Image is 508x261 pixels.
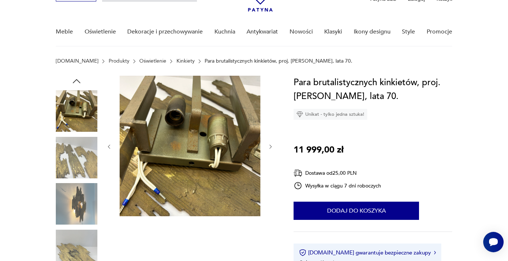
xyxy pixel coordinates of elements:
[290,18,313,46] a: Nowości
[483,232,504,252] iframe: Smartsupp widget button
[205,58,352,64] p: Para brutalistycznych kinkietów, proj. [PERSON_NAME], lata 70.
[247,18,278,46] a: Antykwariat
[56,137,97,178] img: Zdjęcie produktu Para brutalistycznych kinkietów, proj. H. Fernandez, Francja, lata 70.
[294,169,381,178] div: Dostawa od 25,00 PLN
[120,76,260,216] img: Zdjęcie produktu Para brutalistycznych kinkietów, proj. H. Fernandez, Francja, lata 70.
[296,111,303,118] img: Ikona diamentu
[299,249,436,256] button: [DOMAIN_NAME] gwarantuje bezpieczne zakupy
[294,181,381,190] div: Wysyłka w ciągu 7 dni roboczych
[294,143,344,157] p: 11 999,00 zł
[294,109,367,120] div: Unikat - tylko jedna sztuka!
[354,18,391,46] a: Ikony designu
[177,58,195,64] a: Kinkiety
[139,58,166,64] a: Oświetlenie
[324,18,342,46] a: Klasyki
[299,249,306,256] img: Ikona certyfikatu
[56,58,98,64] a: [DOMAIN_NAME]
[56,183,97,225] img: Zdjęcie produktu Para brutalistycznych kinkietów, proj. H. Fernandez, Francja, lata 70.
[434,251,436,254] img: Ikona strzałki w prawo
[56,18,73,46] a: Meble
[294,169,302,178] img: Ikona dostawy
[109,58,129,64] a: Produkty
[294,76,452,103] h1: Para brutalistycznych kinkietów, proj. [PERSON_NAME], lata 70.
[214,18,235,46] a: Kuchnia
[85,18,116,46] a: Oświetlenie
[294,202,419,220] button: Dodaj do koszyka
[427,18,452,46] a: Promocje
[402,18,415,46] a: Style
[56,90,97,132] img: Zdjęcie produktu Para brutalistycznych kinkietów, proj. H. Fernandez, Francja, lata 70.
[127,18,203,46] a: Dekoracje i przechowywanie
